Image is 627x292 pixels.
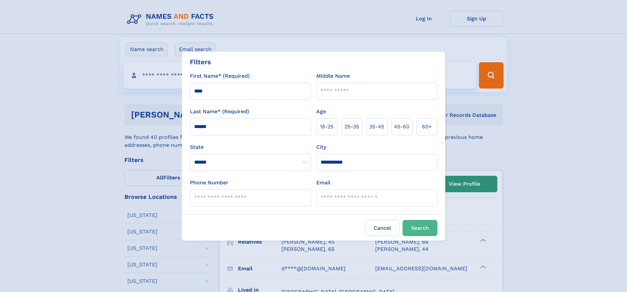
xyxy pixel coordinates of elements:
[320,123,333,131] span: 18‑25
[190,143,311,151] label: State
[316,143,326,151] label: City
[316,108,326,116] label: Age
[190,57,211,67] div: Filters
[190,108,249,116] label: Last Name* (Required)
[369,123,384,131] span: 35‑45
[365,220,400,236] label: Cancel
[190,72,250,80] label: First Name* (Required)
[316,72,350,80] label: Middle Name
[394,123,409,131] span: 45‑60
[422,123,432,131] span: 60+
[403,220,437,236] button: Search
[190,179,228,187] label: Phone Number
[316,179,330,187] label: Email
[345,123,359,131] span: 25‑35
